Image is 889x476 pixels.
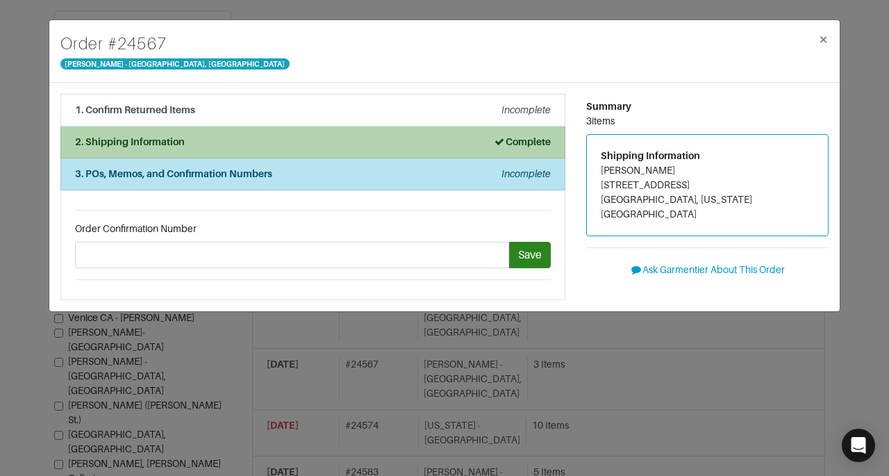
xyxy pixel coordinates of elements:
strong: Complete [493,136,551,147]
div: Summary [586,99,829,114]
label: Order Confirmation Number [75,222,197,236]
address: [PERSON_NAME] [STREET_ADDRESS] [GEOGRAPHIC_DATA], [US_STATE][GEOGRAPHIC_DATA] [601,163,814,222]
button: Ask Garmentier About This Order [586,259,829,281]
span: × [818,30,829,49]
em: Incomplete [501,104,551,115]
strong: 1. Confirm Returned Items [75,104,195,115]
strong: 3. POs, Memos, and Confirmation Numbers [75,168,272,179]
h4: Order # 24567 [60,31,290,56]
div: Open Intercom Messenger [842,429,875,462]
button: Close [807,20,840,59]
span: [PERSON_NAME] - [GEOGRAPHIC_DATA], [GEOGRAPHIC_DATA] [60,58,290,69]
strong: 2. Shipping Information [75,136,185,147]
span: Shipping Information [601,150,700,161]
em: Incomplete [501,168,551,179]
div: 3 items [586,114,829,129]
button: Save [509,242,551,268]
